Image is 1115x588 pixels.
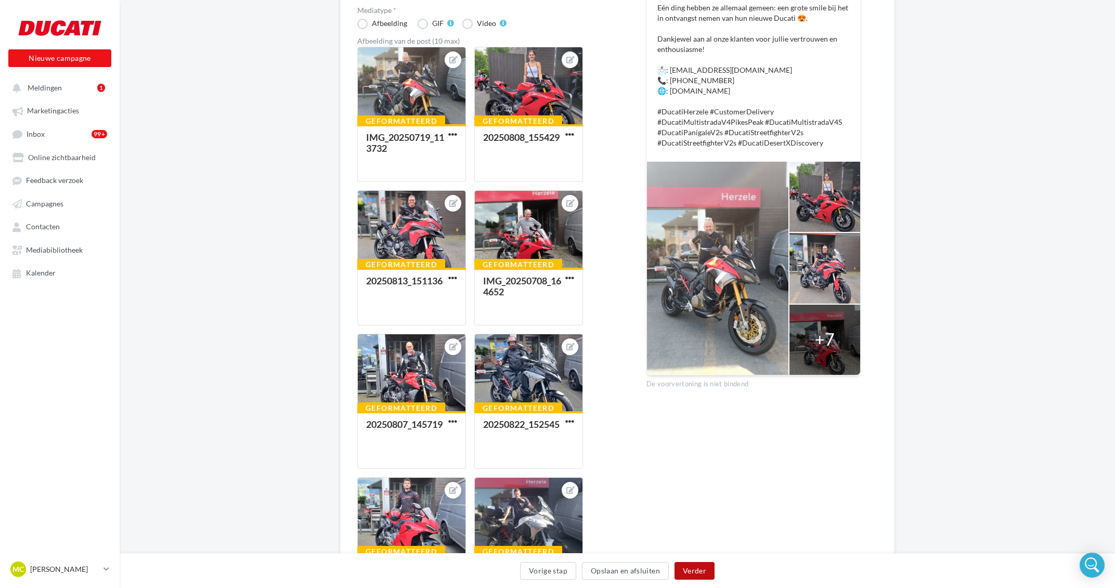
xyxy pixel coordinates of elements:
[474,546,562,557] div: Geformatteerd
[357,402,445,414] div: Geformatteerd
[432,20,444,27] div: GIF
[12,564,24,574] span: MC
[366,419,443,430] div: 20250807_145719
[815,328,835,351] div: +7
[6,148,113,166] a: Online zichtbaarheid
[6,124,113,143] a: Inbox99+
[27,129,45,138] span: Inbox
[26,269,56,278] span: Kalender
[646,375,861,389] div: De voorvertoning is niet bindend
[474,259,562,270] div: Geformatteerd
[6,78,109,97] button: Meldingen 1
[357,115,445,127] div: Geformatteerd
[6,194,113,213] a: Campagnes
[477,20,496,27] div: Video
[6,171,113,189] a: Feedback verzoek
[92,130,107,138] div: 99+
[6,240,113,259] a: Mediabibliotheek
[26,245,83,254] span: Mediabibliotheek
[97,84,105,92] div: 1
[483,275,561,297] div: IMG_20250708_164652
[357,7,630,14] label: Mediatype *
[28,83,62,92] span: Meldingen
[6,263,113,282] a: Kalender
[483,132,560,143] div: 20250808_155429
[8,49,111,67] button: Nieuwe campagne
[675,562,715,580] button: Verder
[483,419,560,430] div: 20250822_152545
[27,107,79,115] span: Marketingacties
[8,559,111,579] a: MC [PERSON_NAME]
[26,199,63,208] span: Campagnes
[366,275,443,286] div: 20250813_151136
[1080,553,1105,578] div: Open Intercom Messenger
[520,562,576,580] button: Vorige stap
[30,564,99,574] p: [PERSON_NAME]
[366,132,444,154] div: IMG_20250719_113732
[474,402,562,414] div: Geformatteerd
[357,546,445,557] div: Geformatteerd
[28,153,96,162] span: Online zichtbaarheid
[357,259,445,270] div: Geformatteerd
[582,562,669,580] button: Opslaan en afsluiten
[26,223,60,231] span: Contacten
[372,20,407,27] div: Afbeelding
[357,37,630,45] div: Afbeelding van de post (10 max)
[474,115,562,127] div: Geformatteerd
[6,217,113,236] a: Contacten
[6,101,113,120] a: Marketingacties
[26,176,83,185] span: Feedback verzoek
